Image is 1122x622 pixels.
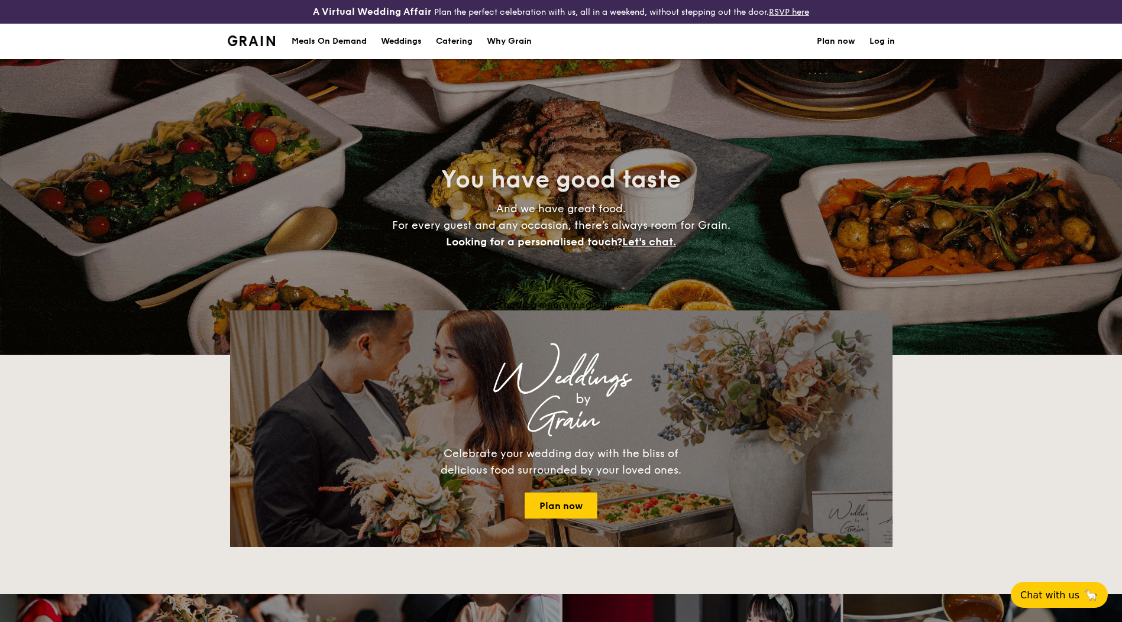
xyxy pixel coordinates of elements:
h4: A Virtual Wedding Affair [313,5,432,19]
a: RSVP here [769,7,809,17]
a: Log in [869,24,895,59]
div: Loading menus magically... [230,299,893,310]
a: Plan now [525,493,597,519]
div: by [378,388,788,410]
div: Celebrate your wedding day with the bliss of delicious food surrounded by your loved ones. [428,445,694,478]
a: Catering [429,24,480,59]
div: Meals On Demand [292,24,367,59]
span: Chat with us [1020,589,1079,601]
div: Weddings [381,24,422,59]
a: Weddings [374,24,429,59]
a: Why Grain [480,24,539,59]
div: Why Grain [487,24,532,59]
a: Plan now [817,24,855,59]
div: Weddings [334,367,788,388]
div: Plan the perfect celebration with us, all in a weekend, without stepping out the door. [221,5,902,19]
span: 🦙 [1084,588,1098,602]
a: Logotype [228,35,276,46]
a: Meals On Demand [284,24,374,59]
h1: Catering [436,24,473,59]
button: Chat with us🦙 [1011,582,1108,608]
img: Grain [228,35,276,46]
div: Grain [334,410,788,431]
span: Let's chat. [622,235,676,248]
